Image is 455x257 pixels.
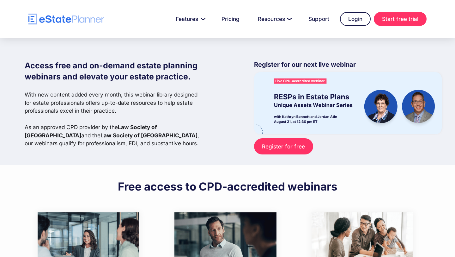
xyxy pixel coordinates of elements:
[254,60,442,72] p: Register for our next live webinar
[254,72,442,134] img: eState Academy webinar
[100,132,197,139] strong: Law Society of [GEOGRAPHIC_DATA]
[25,124,157,139] strong: Law Society of [GEOGRAPHIC_DATA]
[168,13,211,25] a: Features
[340,12,371,26] a: Login
[28,14,104,25] a: home
[250,13,298,25] a: Resources
[25,60,204,82] h1: Access free and on-demand estate planning webinars and elevate your estate practice.
[214,13,247,25] a: Pricing
[374,12,427,26] a: Start free trial
[254,138,313,154] a: Register for free
[118,179,337,193] h2: Free access to CPD-accredited webinars
[301,13,337,25] a: Support
[25,91,204,147] p: With new content added every month, this webinar library designed for estate professionals offers...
